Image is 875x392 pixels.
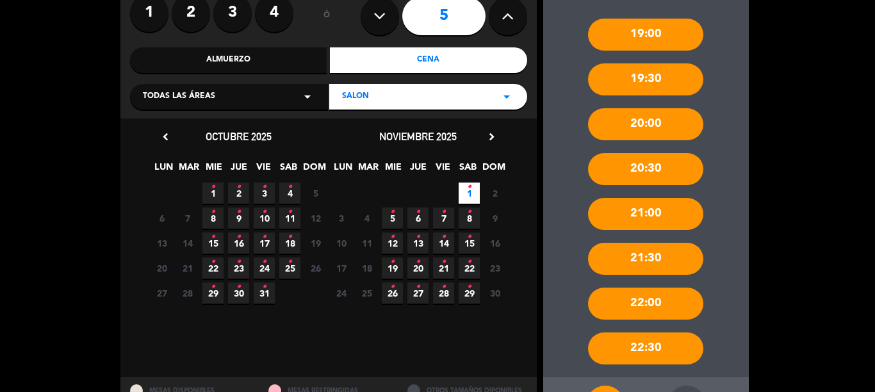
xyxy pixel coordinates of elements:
i: • [467,177,471,197]
span: 31 [254,282,275,304]
span: 11 [279,208,300,229]
i: arrow_drop_down [499,89,514,104]
i: • [262,252,266,272]
i: • [390,202,395,222]
span: 27 [407,282,429,304]
i: • [416,277,420,297]
span: 1 [202,183,224,204]
i: • [211,252,215,272]
span: 11 [356,233,377,254]
span: 6 [407,208,429,229]
span: 6 [151,208,172,229]
i: • [288,227,292,247]
span: 14 [177,233,198,254]
i: • [262,177,266,197]
i: • [262,202,266,222]
span: 19 [305,233,326,254]
i: chevron_right [485,130,498,143]
span: LUN [332,159,354,181]
span: 22 [459,257,480,279]
div: 21:00 [588,198,703,230]
span: 2 [484,183,505,204]
span: 17 [254,233,275,254]
span: 13 [151,233,172,254]
span: 26 [382,282,403,304]
span: LUN [153,159,174,181]
span: 8 [202,208,224,229]
div: 20:00 [588,108,703,140]
i: • [467,202,471,222]
span: 27 [151,282,172,304]
span: 23 [228,257,249,279]
span: 24 [331,282,352,304]
i: • [211,227,215,247]
span: 28 [433,282,454,304]
span: SAB [278,159,299,181]
span: 23 [484,257,505,279]
i: • [211,202,215,222]
i: • [288,202,292,222]
span: JUE [407,159,429,181]
span: DOM [303,159,324,181]
i: • [262,277,266,297]
span: MIE [382,159,404,181]
span: 22 [202,257,224,279]
span: 25 [356,282,377,304]
span: 29 [459,282,480,304]
span: DOM [482,159,503,181]
span: 20 [151,257,172,279]
div: Almuerzo [130,47,327,73]
i: • [211,277,215,297]
span: 29 [202,282,224,304]
span: 21 [177,257,198,279]
span: 26 [305,257,326,279]
i: • [390,277,395,297]
span: 15 [202,233,224,254]
span: 17 [331,257,352,279]
i: chevron_left [159,130,172,143]
i: • [467,277,471,297]
span: VIE [253,159,274,181]
span: 10 [254,208,275,229]
span: octubre 2025 [206,130,272,143]
span: 20 [407,257,429,279]
span: 21 [433,257,454,279]
span: Todas las áreas [143,90,215,103]
span: MAR [357,159,379,181]
i: • [236,177,241,197]
span: 12 [305,208,326,229]
span: 12 [382,233,403,254]
span: 4 [279,183,300,204]
span: 9 [484,208,505,229]
span: 8 [459,208,480,229]
span: 18 [356,257,377,279]
i: • [416,202,420,222]
span: 16 [228,233,249,254]
span: 19 [382,257,403,279]
span: SALON [342,90,369,103]
span: 10 [331,233,352,254]
span: SAB [457,159,478,181]
i: • [236,252,241,272]
div: 19:30 [588,63,703,95]
span: 24 [254,257,275,279]
div: 22:00 [588,288,703,320]
span: JUE [228,159,249,181]
span: 25 [279,257,300,279]
i: • [288,252,292,272]
span: 5 [382,208,403,229]
i: • [467,252,471,272]
span: 28 [177,282,198,304]
span: 18 [279,233,300,254]
span: MAR [178,159,199,181]
i: • [236,202,241,222]
div: 22:30 [588,332,703,364]
i: • [390,252,395,272]
span: 4 [356,208,377,229]
i: • [288,177,292,197]
span: 5 [305,183,326,204]
i: • [211,177,215,197]
span: 30 [484,282,505,304]
div: 21:30 [588,243,703,275]
div: Cena [330,47,527,73]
